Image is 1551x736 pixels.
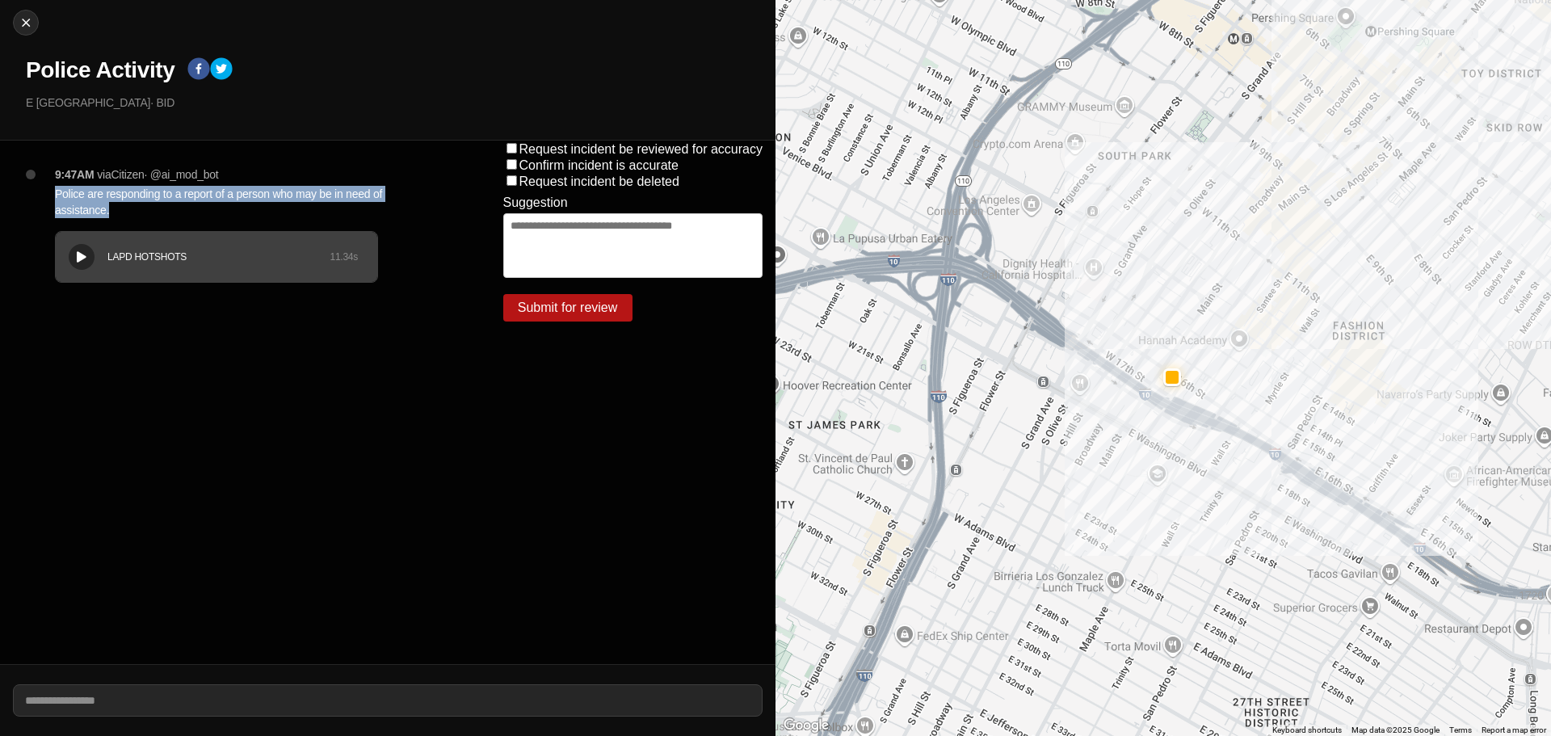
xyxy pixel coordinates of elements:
label: Request incident be deleted [519,175,679,188]
p: via Citizen · @ ai_mod_bot [97,166,218,183]
button: Submit for review [503,294,633,322]
label: Confirm incident is accurate [519,158,679,172]
a: Terms (opens in new tab) [1449,725,1472,734]
a: Open this area in Google Maps (opens a new window) [780,715,833,736]
button: twitter [210,57,233,83]
div: LAPD HOTSHOTS [107,250,330,263]
a: Report a map error [1482,725,1546,734]
label: Request incident be reviewed for accuracy [519,142,763,156]
p: 9:47AM [55,166,94,183]
button: facebook [187,57,210,83]
div: 11.34 s [330,250,358,263]
h1: Police Activity [26,56,174,85]
span: Map data ©2025 Google [1351,725,1440,734]
button: Keyboard shortcuts [1272,725,1342,736]
p: E [GEOGRAPHIC_DATA] · BID [26,95,763,111]
p: Police are responding to a report of a person who may be in need of assistance. [55,186,439,218]
button: cancel [13,10,39,36]
img: Google [780,715,833,736]
img: cancel [18,15,34,31]
label: Suggestion [503,196,568,210]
